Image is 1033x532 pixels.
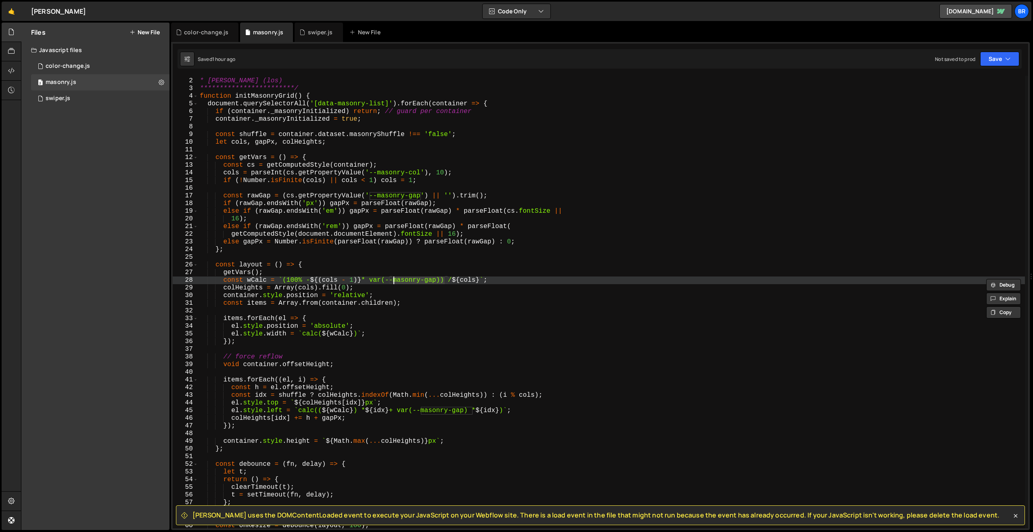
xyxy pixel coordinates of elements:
[173,384,198,392] div: 42
[173,407,198,415] div: 45
[173,207,198,215] div: 19
[31,74,169,90] div: 16297/44199.js
[173,269,198,276] div: 27
[173,161,198,169] div: 13
[31,90,169,107] div: 16297/44014.js
[173,522,198,530] div: 60
[173,184,198,192] div: 16
[198,56,235,63] div: Saved
[173,261,198,269] div: 26
[173,100,198,108] div: 5
[173,353,198,361] div: 38
[173,484,198,491] div: 55
[173,346,198,353] div: 37
[173,461,198,468] div: 52
[980,52,1019,66] button: Save
[173,154,198,161] div: 12
[173,123,198,131] div: 8
[173,399,198,407] div: 44
[21,42,169,58] div: Javascript files
[173,392,198,399] div: 43
[308,28,332,36] div: swiper.js
[173,330,198,338] div: 35
[173,200,198,207] div: 18
[2,2,21,21] a: 🤙
[173,215,198,223] div: 20
[173,415,198,422] div: 46
[173,276,198,284] div: 28
[173,169,198,177] div: 14
[173,92,198,100] div: 4
[173,230,198,238] div: 22
[173,499,198,507] div: 57
[173,514,198,522] div: 59
[173,108,198,115] div: 6
[173,131,198,138] div: 9
[173,85,198,92] div: 3
[173,361,198,369] div: 39
[173,315,198,323] div: 33
[192,511,1000,519] span: [PERSON_NAME] uses the DOMContentLoaded event to execute your JavaScript on your Webflow site. Th...
[1014,4,1029,19] a: Br
[173,300,198,307] div: 31
[935,56,975,63] div: Not saved to prod
[349,28,383,36] div: New File
[986,306,1021,318] button: Copy
[173,422,198,430] div: 47
[173,369,198,376] div: 40
[173,338,198,346] div: 36
[173,284,198,292] div: 29
[173,192,198,200] div: 17
[173,77,198,85] div: 2
[31,28,46,37] h2: Files
[986,279,1021,291] button: Debug
[173,430,198,438] div: 48
[173,445,198,453] div: 50
[46,79,76,86] div: masonry.js
[173,138,198,146] div: 10
[38,80,43,86] span: 2
[173,438,198,445] div: 49
[173,238,198,246] div: 23
[173,323,198,330] div: 34
[184,28,228,36] div: color-change.js
[173,253,198,261] div: 25
[173,468,198,476] div: 53
[173,491,198,499] div: 56
[31,58,169,74] div: 16297/44719.js
[986,293,1021,305] button: Explain
[173,376,198,384] div: 41
[130,29,160,36] button: New File
[173,307,198,315] div: 32
[173,453,198,461] div: 51
[31,6,86,16] div: [PERSON_NAME]
[253,28,284,36] div: masonry.js
[483,4,550,19] button: Code Only
[173,177,198,184] div: 15
[173,146,198,154] div: 11
[173,476,198,484] div: 54
[46,95,70,102] div: swiper.js
[212,56,236,63] div: 1 hour ago
[173,246,198,253] div: 24
[173,115,198,123] div: 7
[173,292,198,300] div: 30
[939,4,1012,19] a: [DOMAIN_NAME]
[46,63,90,70] div: color-change.js
[173,507,198,514] div: 58
[173,223,198,230] div: 21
